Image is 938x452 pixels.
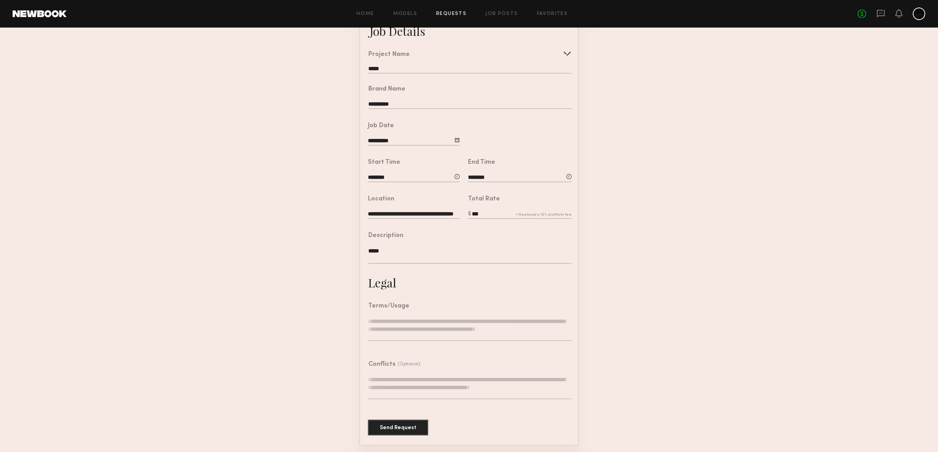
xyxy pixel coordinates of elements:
[537,11,568,17] a: Favorites
[368,123,394,129] div: Job Date
[357,11,374,17] a: Home
[368,196,394,202] div: Location
[368,233,403,239] div: Description
[368,52,410,58] div: Project Name
[436,11,466,17] a: Requests
[468,159,495,166] div: End Time
[485,11,518,17] a: Job Posts
[397,361,420,367] div: (Optional)
[393,11,417,17] a: Models
[370,23,425,39] div: Job Details
[368,159,400,166] div: Start Time
[368,303,409,309] div: Terms/Usage
[368,86,405,93] div: Brand Name
[468,196,500,202] div: Total Rate
[368,275,396,291] div: Legal
[368,361,396,368] div: Conflicts
[368,420,428,435] button: Send Request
